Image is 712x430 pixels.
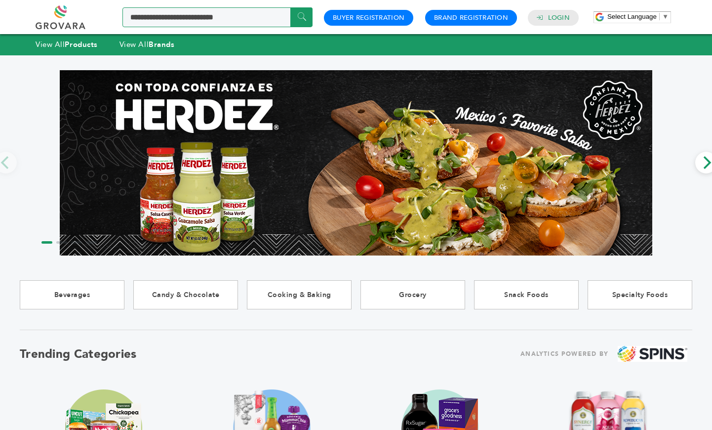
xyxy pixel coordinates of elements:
img: spins.png [618,346,687,362]
a: Brand Registration [434,13,508,22]
a: Specialty Foods [588,280,692,309]
a: Buyer Registration [333,13,404,22]
li: Page dot 4 [86,241,97,244]
li: Page dot 3 [71,241,82,244]
span: ANALYTICS POWERED BY [520,348,608,360]
a: Select Language​ [607,13,669,20]
strong: Products [65,40,97,49]
span: ▼ [662,13,669,20]
a: Beverages [20,280,124,309]
a: View AllProducts [36,40,98,49]
span: Select Language [607,13,657,20]
a: Grocery [360,280,465,309]
a: View AllBrands [119,40,175,49]
h2: Trending Categories [20,346,137,362]
li: Page dot 1 [41,241,52,244]
strong: Brands [149,40,174,49]
input: Search a product or brand... [122,7,313,27]
img: Marketplace Top Banner 1 [60,70,652,256]
a: Candy & Chocolate [133,280,238,309]
li: Page dot 2 [56,241,67,244]
a: Snack Foods [474,280,579,309]
span: ​ [659,13,660,20]
a: Cooking & Baking [247,280,352,309]
a: Login [548,13,570,22]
